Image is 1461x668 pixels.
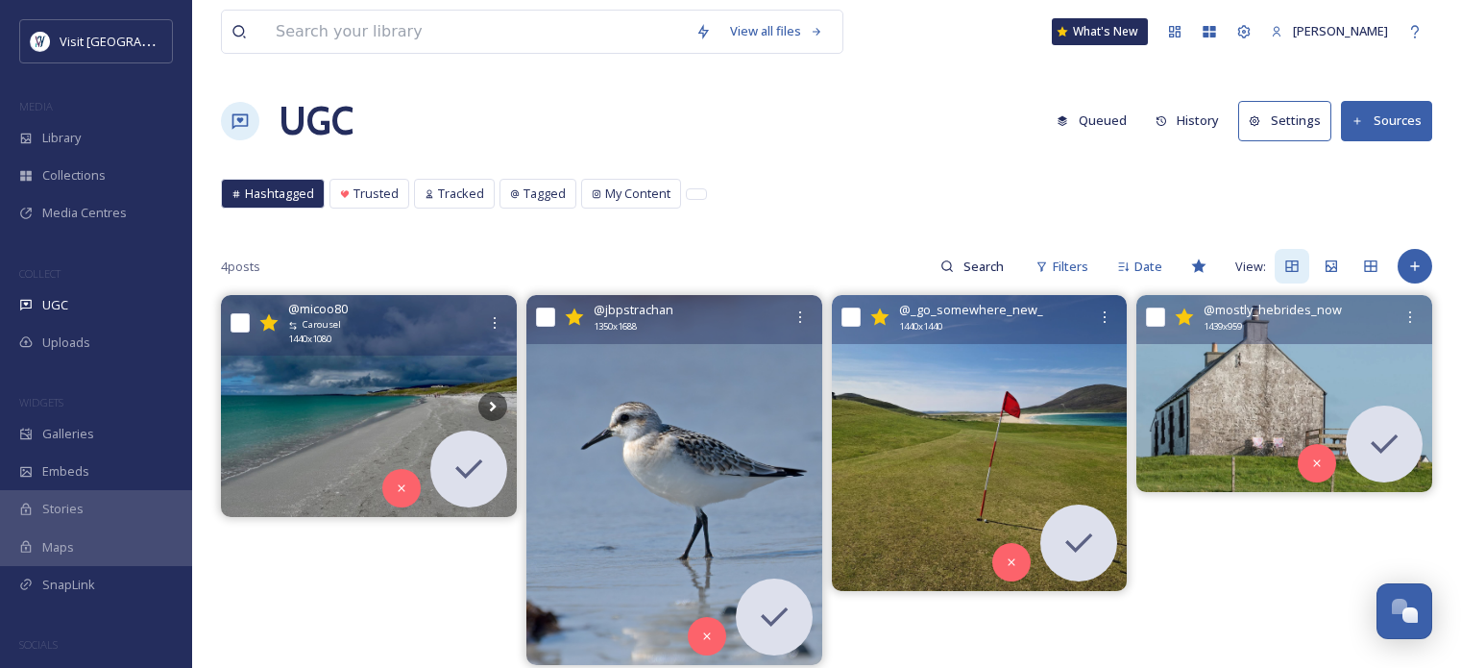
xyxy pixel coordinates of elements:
span: @ micoo80 [288,300,348,318]
span: Trusted [353,185,399,203]
input: Search [954,247,1016,285]
a: Settings [1238,101,1341,140]
span: Media Centres [42,204,127,222]
span: Maps [42,538,74,557]
span: Filters [1053,258,1088,276]
img: Sanderling, North Uist #wildlife#wildlifephotography #sonyalpha#bbcwildlifepotd #excellentbritain... [526,295,822,665]
span: Stories [42,500,84,518]
button: History [1146,102,1230,139]
a: What's New [1052,18,1148,45]
img: Who wouldn't want to play golf here?! isleofharrisgolfclub #hebrides #scotland #outerhebrides #sc... [832,295,1128,591]
span: MEDIA [19,99,53,113]
span: Hashtagged [245,185,314,203]
input: Search your library [266,11,686,53]
span: [PERSON_NAME] [1293,22,1388,39]
span: @ _go_somewhere_new_ [899,301,1043,319]
button: Queued [1047,102,1136,139]
span: Tagged [524,185,566,203]
span: UGC [42,296,68,314]
a: UGC [279,92,353,150]
a: View all files [720,12,833,50]
span: @ jbpstrachan [594,301,673,319]
a: Queued [1047,102,1146,139]
img: Two pink chairs. North Uist #northuist #outerhebrides #documentary #islandlife #crofthouse [1136,295,1432,492]
button: Settings [1238,101,1331,140]
span: Embeds [42,462,89,481]
span: WIDGETS [19,395,63,409]
img: Untitled%20design%20%2897%29.png [31,32,50,51]
a: [PERSON_NAME] [1261,12,1398,50]
span: SnapLink [42,576,95,594]
span: My Content [605,185,670,203]
span: Collections [42,166,106,185]
span: Carousel [303,318,341,332]
span: COLLECT [19,266,61,281]
span: 4 posts [221,258,260,276]
span: Uploads [42,334,90,352]
span: 1439 x 959 [1204,320,1242,334]
span: 1350 x 1688 [594,320,637,334]
span: @ mostly_hebrides_now [1204,301,1342,319]
span: 1440 x 1080 [288,333,331,346]
button: Sources [1341,101,1432,140]
span: Date [1134,258,1162,276]
span: Library [42,129,81,147]
span: Tracked [438,185,484,203]
span: View: [1235,258,1266,276]
span: Galleries [42,425,94,443]
a: History [1146,102,1239,139]
span: 1440 x 1440 [899,320,942,334]
button: Open Chat [1376,583,1432,639]
span: SOCIALS [19,637,58,652]
span: Visit [GEOGRAPHIC_DATA] [60,32,208,50]
img: Impromptu hop on the ferry to Eriskay and Prince Charlie’s Bay. Wow. #eriskay #princecharliesbay ... [221,295,517,517]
